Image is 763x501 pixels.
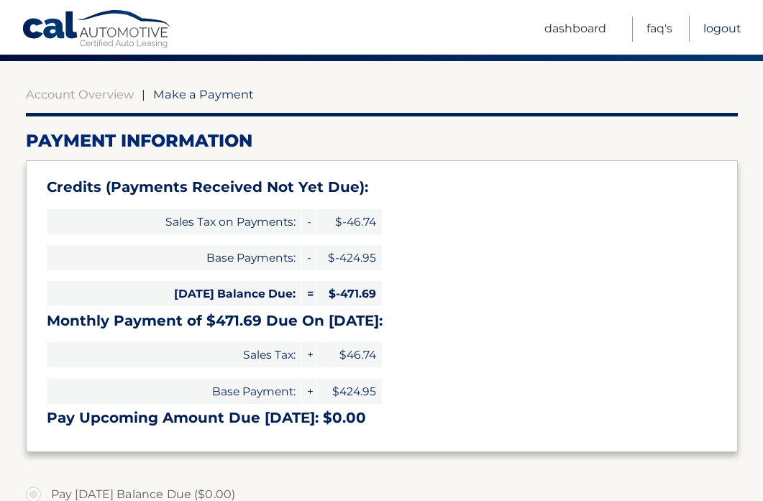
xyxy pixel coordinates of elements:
[317,245,382,270] span: $-424.95
[302,379,316,404] span: +
[544,17,606,42] a: Dashboard
[302,281,316,306] span: =
[47,245,301,270] span: Base Payments:
[47,312,717,330] h3: Monthly Payment of $471.69 Due On [DATE]:
[317,342,382,367] span: $46.74
[317,209,382,234] span: $-46.74
[47,281,301,306] span: [DATE] Balance Due:
[153,87,254,101] span: Make a Payment
[22,9,173,51] a: Cal Automotive
[703,17,741,42] a: Logout
[47,209,301,234] span: Sales Tax on Payments:
[317,281,382,306] span: $-471.69
[26,87,134,101] a: Account Overview
[302,342,316,367] span: +
[47,409,717,427] h3: Pay Upcoming Amount Due [DATE]: $0.00
[47,379,301,404] span: Base Payment:
[47,342,301,367] span: Sales Tax:
[302,209,316,234] span: -
[647,17,672,42] a: FAQ's
[142,87,145,101] span: |
[302,245,316,270] span: -
[26,130,738,152] h2: Payment Information
[47,178,717,196] h3: Credits (Payments Received Not Yet Due):
[317,379,382,404] span: $424.95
